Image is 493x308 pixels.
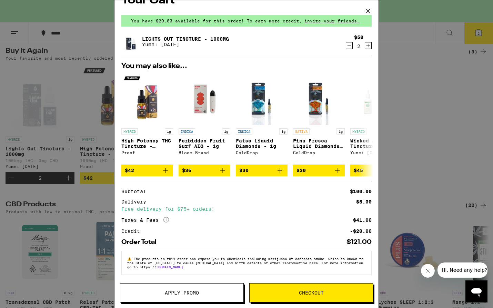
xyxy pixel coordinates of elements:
[353,218,372,222] div: $41.00
[302,19,362,23] span: invite your friends.
[156,265,183,269] a: [DOMAIN_NAME]
[346,239,372,245] div: $121.00
[293,150,345,155] div: GoldDrop
[365,42,372,49] button: Increment
[121,217,169,223] div: Taxes & Fees
[121,32,141,51] img: Lights Out Tincture - 1000mg
[121,229,145,234] div: Credit
[131,19,302,23] span: You have $20.00 available for this order! To earn more credit,
[179,138,230,149] p: Forbidden Fruit Surf AIO - 1g
[179,150,230,155] div: Bloom Brand
[356,199,372,204] div: $5.00
[350,165,402,176] button: Add to bag
[296,168,306,173] span: $30
[236,128,252,135] p: INDICA
[121,165,173,176] button: Add to bag
[121,239,161,245] div: Order Total
[121,15,372,27] div: You have $20.00 available for this order! To earn more credit,invite your friends.
[293,73,345,165] a: Open page for Pina Fresca Liquid Diamonds - 1g from GoldDrop
[350,73,402,165] a: Open page for Wicked Apple Tincture - 1000mg from Yummi Karma
[293,165,345,176] button: Add to bag
[179,73,230,125] img: Bloom Brand - Forbidden Fruit Surf AIO - 1g
[236,73,288,165] a: Open page for Fatso Liquid Diamonds - 1g from GoldDrop
[142,36,229,42] a: Lights Out Tincture - 1000mg
[127,257,363,269] span: The products in this order can expose you to chemicals including marijuana or cannabis smoke, whi...
[182,168,191,173] span: $36
[236,138,288,149] p: Fatso Liquid Diamonds - 1g
[120,283,244,302] button: Apply Promo
[249,283,373,302] button: Checkout
[121,207,372,211] div: Free delivery for $75+ orders!
[121,63,372,70] h2: You may also like...
[354,34,363,40] div: $50
[241,73,282,125] img: GoldDrop - Fatso Liquid Diamonds - 1g
[437,262,487,278] iframe: Message from company
[298,73,340,125] img: GoldDrop - Pina Fresca Liquid Diamonds - 1g
[236,165,288,176] button: Add to bag
[121,150,173,155] div: Proof
[142,42,229,47] p: Yummi [DATE]
[350,138,402,149] p: Wicked Apple Tincture - 1000mg
[354,43,363,49] div: 2
[336,128,345,135] p: 1g
[165,290,199,295] span: Apply Promo
[121,189,151,194] div: Subtotal
[165,128,173,135] p: 1g
[239,168,249,173] span: $30
[346,42,353,49] button: Decrement
[293,128,310,135] p: SATIVA
[179,128,195,135] p: INDICA
[179,73,230,165] a: Open page for Forbidden Fruit Surf AIO - 1g from Bloom Brand
[121,73,173,125] img: Proof - High Potency THC Tincture - 1000mg
[299,290,324,295] span: Checkout
[279,128,288,135] p: 1g
[121,199,151,204] div: Delivery
[421,264,435,278] iframe: Close message
[465,280,487,302] iframe: Button to launch messaging window
[350,150,402,155] div: Yummi [DATE]
[350,73,402,125] img: Yummi Karma - Wicked Apple Tincture - 1000mg
[350,189,372,194] div: $100.00
[293,138,345,149] p: Pina Fresca Liquid Diamonds - 1g
[125,168,134,173] span: $42
[354,168,363,173] span: $45
[121,138,173,149] p: High Potency THC Tincture - 1000mg
[350,128,367,135] p: HYBRID
[121,73,173,165] a: Open page for High Potency THC Tincture - 1000mg from Proof
[350,229,372,234] div: -$20.00
[127,257,134,261] span: ⚠️
[222,128,230,135] p: 1g
[179,165,230,176] button: Add to bag
[236,150,288,155] div: GoldDrop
